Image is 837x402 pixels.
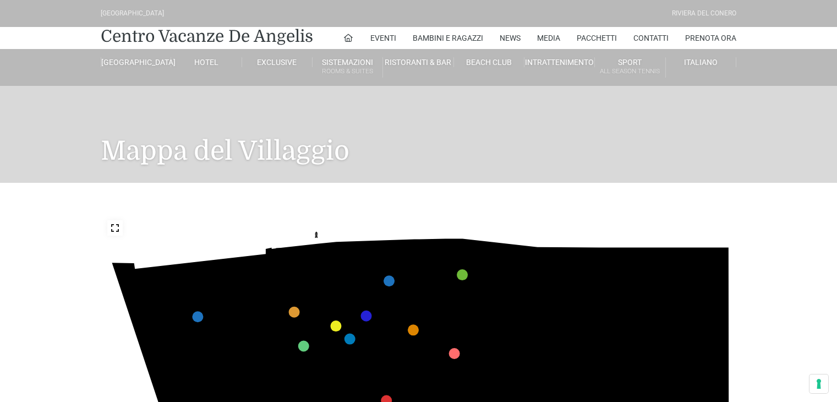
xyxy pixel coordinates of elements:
[633,27,669,49] a: Contatti
[313,66,382,77] small: Rooms & Suites
[383,57,453,67] a: Ristoranti & Bar
[344,333,355,344] a: Teatro Piazzetta marker
[672,8,736,19] div: Riviera Del Conero
[361,310,372,321] a: Teatro Piazza Grande marker
[457,269,468,280] a: Villini 400 marker
[684,58,718,67] span: Italiano
[298,340,309,351] a: Piscina Grande marker
[192,311,203,322] a: Appartamenti Muratura marker
[413,27,483,49] a: Bambini e Ragazzi
[370,27,396,49] a: Eventi
[449,348,460,359] a: Villini 200 marker
[101,8,164,19] div: [GEOGRAPHIC_DATA]
[171,57,242,67] a: Hotel
[101,86,736,183] h1: Mappa del Villaggio
[101,57,171,67] a: [GEOGRAPHIC_DATA]
[408,324,419,335] a: Holly Club marker
[577,27,617,49] a: Pacchetti
[500,27,521,49] a: News
[242,57,313,67] a: Exclusive
[666,57,736,67] a: Italiano
[685,27,736,49] a: Prenota Ora
[454,57,524,67] a: Beach Club
[384,275,395,286] a: Monolocale marker
[101,25,313,47] a: Centro Vacanze De Angelis
[313,57,383,78] a: SistemazioniRooms & Suites
[330,320,341,332] a: Emporio marker
[289,307,300,318] a: Hotel marker
[537,27,560,49] a: Media
[524,57,595,67] a: Intrattenimento
[595,66,665,77] small: All Season Tennis
[595,57,665,78] a: SportAll Season Tennis
[809,374,828,393] button: Le tue preferenze relative al consenso per le tecnologie di tracciamento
